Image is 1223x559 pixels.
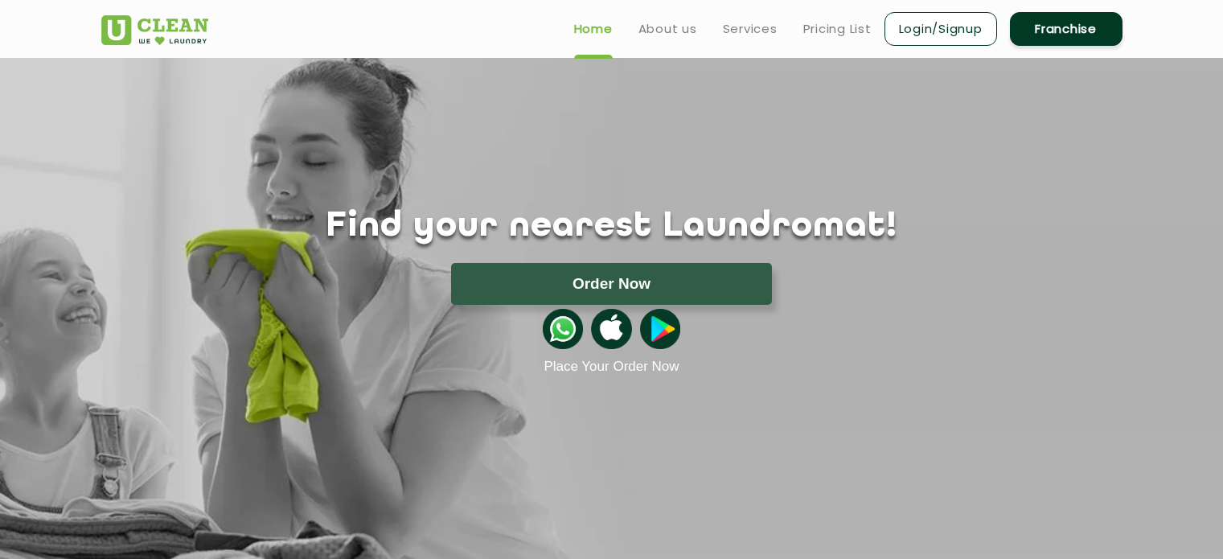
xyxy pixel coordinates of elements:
button: Order Now [451,263,772,305]
a: About us [638,19,697,39]
a: Services [723,19,778,39]
a: Pricing List [803,19,872,39]
img: apple-icon.png [591,309,631,349]
img: UClean Laundry and Dry Cleaning [101,15,208,45]
a: Login/Signup [884,12,997,46]
h1: Find your nearest Laundromat! [89,207,1135,247]
img: whatsappicon.png [543,309,583,349]
a: Place Your Order Now [544,359,679,375]
a: Franchise [1010,12,1122,46]
a: Home [574,19,613,39]
img: playstoreicon.png [640,309,680,349]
